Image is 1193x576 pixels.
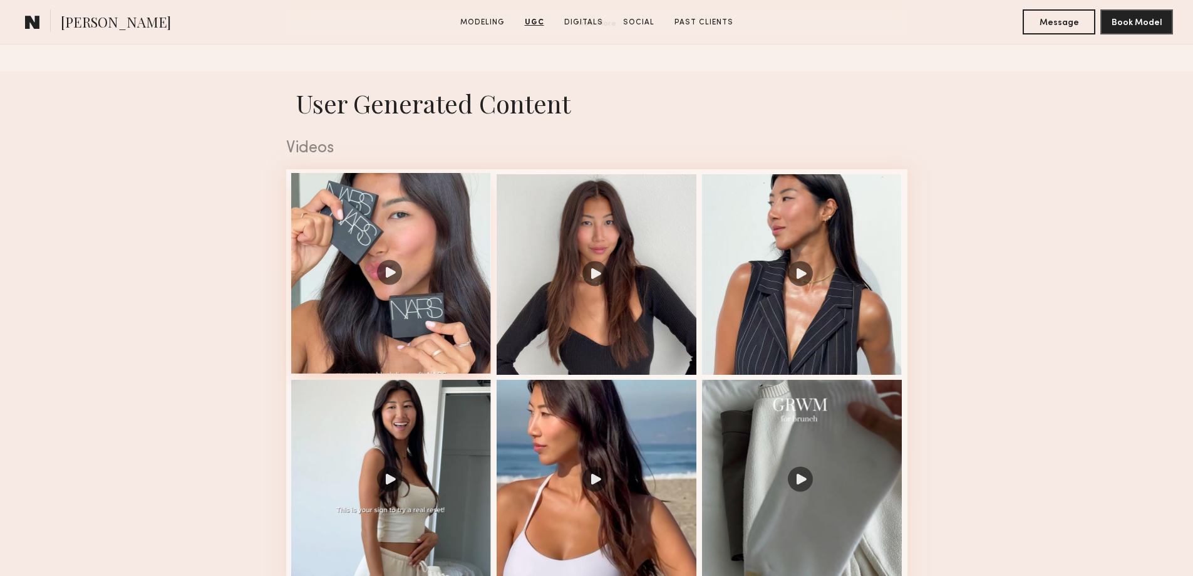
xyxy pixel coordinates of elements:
h1: User Generated Content [276,86,917,120]
a: Social [618,17,659,28]
a: UGC [520,17,549,28]
a: Modeling [455,17,510,28]
button: Message [1023,9,1095,34]
div: Videos [286,140,907,157]
span: [PERSON_NAME] [61,13,171,34]
a: Book Model [1100,16,1173,27]
button: Book Model [1100,9,1173,34]
a: Digitals [559,17,608,28]
a: Past Clients [669,17,738,28]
